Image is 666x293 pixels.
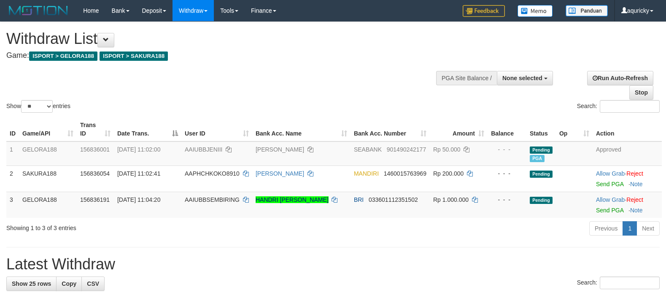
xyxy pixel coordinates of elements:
span: CSV [87,280,99,287]
span: Pending [530,146,553,154]
th: ID [6,117,19,141]
span: ISPORT > GELORA188 [29,52,97,61]
td: Approved [593,141,662,166]
span: Rp 200.000 [433,170,464,177]
td: GELORA188 [19,141,77,166]
th: User ID: activate to sort column ascending [181,117,252,141]
label: Search: [577,277,660,289]
span: [DATE] 11:02:41 [117,170,160,177]
th: Bank Acc. Name: activate to sort column ascending [252,117,351,141]
td: 1 [6,141,19,166]
a: CSV [81,277,105,291]
td: 3 [6,192,19,218]
td: GELORA188 [19,192,77,218]
span: 156836001 [80,146,110,153]
input: Search: [600,100,660,113]
a: Note [630,181,643,187]
a: Copy [56,277,82,291]
span: None selected [502,75,542,81]
span: MANDIRI [354,170,379,177]
span: Rp 50.000 [433,146,461,153]
span: 156836054 [80,170,110,177]
label: Search: [577,100,660,113]
h4: Game: [6,52,436,60]
a: Reject [626,170,643,177]
h1: Latest Withdraw [6,256,660,273]
span: Rp 1.000.000 [433,196,469,203]
img: Feedback.jpg [463,5,505,17]
a: Previous [589,221,623,236]
a: [PERSON_NAME] [256,170,304,177]
div: - - - [491,145,523,154]
span: Copy 033601112351502 to clipboard [369,196,418,203]
div: - - - [491,195,523,204]
span: · [596,196,626,203]
th: Amount: activate to sort column ascending [430,117,488,141]
button: None selected [497,71,553,85]
span: Copy 1460015763969 to clipboard [384,170,426,177]
img: Button%20Memo.svg [518,5,553,17]
a: [PERSON_NAME] [256,146,304,153]
a: Allow Grab [596,170,625,177]
label: Show entries [6,100,70,113]
a: Run Auto-Refresh [587,71,653,85]
th: Date Trans.: activate to sort column descending [114,117,181,141]
a: Note [630,207,643,214]
a: Send PGA [596,207,623,214]
span: Pending [530,197,553,204]
span: [DATE] 11:04:20 [117,196,160,203]
th: Game/API: activate to sort column ascending [19,117,77,141]
span: BRI [354,196,364,203]
span: Copy 901490242177 to clipboard [387,146,426,153]
th: Balance [488,117,526,141]
span: 156836191 [80,196,110,203]
input: Search: [600,277,660,289]
span: AAIUBBJENIII [185,146,222,153]
a: Stop [629,85,653,100]
div: PGA Site Balance / [436,71,497,85]
span: Marked by aquhendri [530,155,545,162]
span: Copy [62,280,76,287]
span: ISPORT > SAKURA188 [100,52,168,61]
span: AAIUBBSEMBIRING [185,196,240,203]
td: · [593,165,662,192]
a: Next [636,221,660,236]
img: panduan.png [566,5,608,16]
a: Send PGA [596,181,623,187]
th: Op: activate to sort column ascending [556,117,593,141]
td: 2 [6,165,19,192]
th: Bank Acc. Number: activate to sort column ascending [351,117,430,141]
a: Reject [626,196,643,203]
th: Trans ID: activate to sort column ascending [77,117,114,141]
select: Showentries [21,100,53,113]
div: - - - [491,169,523,178]
span: · [596,170,626,177]
td: SAKURA188 [19,165,77,192]
a: 1 [623,221,637,236]
div: Showing 1 to 3 of 3 entries [6,220,271,232]
td: · [593,192,662,218]
span: AAPHCHKOKO8910 [185,170,240,177]
th: Status [526,117,556,141]
span: Pending [530,171,553,178]
span: SEABANK [354,146,382,153]
span: [DATE] 11:02:00 [117,146,160,153]
a: HANDRI [PERSON_NAME] [256,196,329,203]
h1: Withdraw List [6,30,436,47]
th: Action [593,117,662,141]
a: Allow Grab [596,196,625,203]
img: MOTION_logo.png [6,4,70,17]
